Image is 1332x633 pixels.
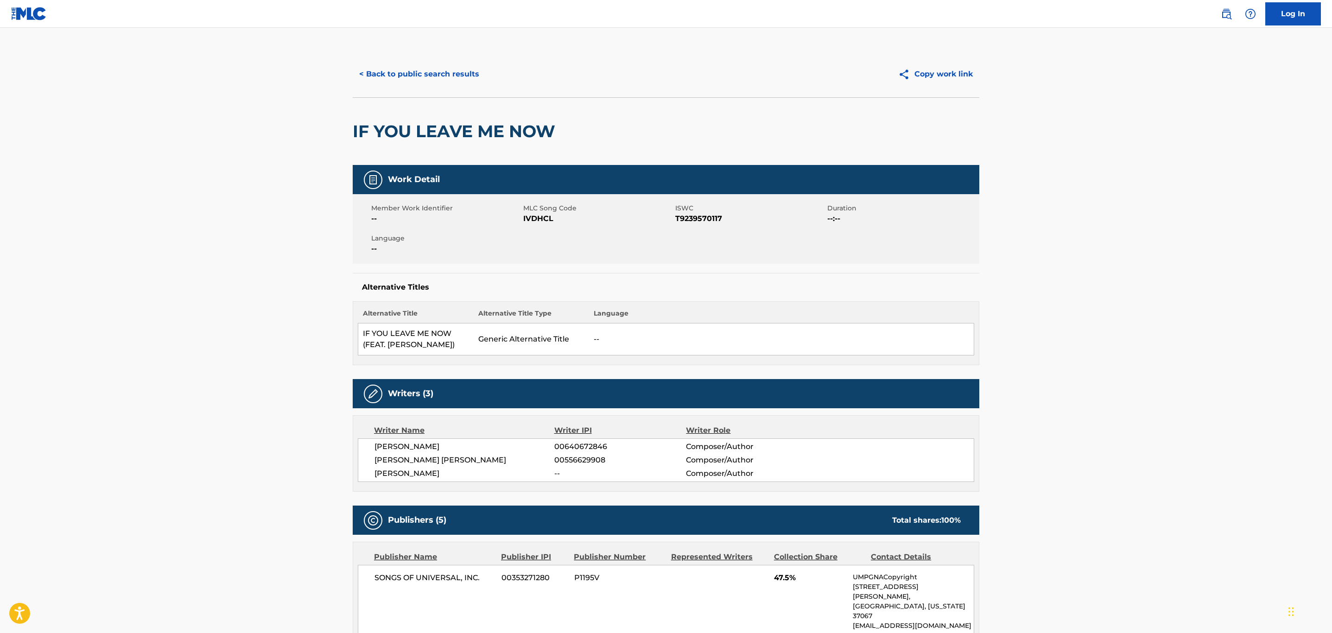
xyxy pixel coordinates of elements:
[1265,2,1321,25] a: Log In
[675,203,825,213] span: ISWC
[371,243,521,254] span: --
[523,213,673,224] span: IVDHCL
[853,621,974,631] p: [EMAIL_ADDRESS][DOMAIN_NAME]
[774,572,846,583] span: 47.5%
[589,309,974,323] th: Language
[374,425,554,436] div: Writer Name
[1245,8,1256,19] img: help
[388,515,446,525] h5: Publishers (5)
[374,551,494,563] div: Publisher Name
[474,323,589,355] td: Generic Alternative Title
[368,174,379,185] img: Work Detail
[827,213,977,224] span: --:--
[554,468,686,479] span: --
[853,572,974,582] p: UMPGNACopyright
[11,7,47,20] img: MLC Logo
[774,551,864,563] div: Collection Share
[853,582,974,601] p: [STREET_ADDRESS][PERSON_NAME],
[368,515,379,526] img: Publishers
[574,551,664,563] div: Publisher Number
[362,283,970,292] h5: Alternative Titles
[686,455,806,466] span: Composer/Author
[574,572,664,583] span: P1195V
[1217,5,1236,23] a: Public Search
[353,63,486,86] button: < Back to public search results
[371,213,521,224] span: --
[1221,8,1232,19] img: search
[388,174,440,185] h5: Work Detail
[501,572,567,583] span: 00353271280
[358,323,474,355] td: IF YOU LEAVE ME NOW (FEAT. [PERSON_NAME])
[523,203,673,213] span: MLC Song Code
[1241,5,1260,23] div: Help
[374,468,554,479] span: [PERSON_NAME]
[371,234,521,243] span: Language
[1286,589,1332,633] iframe: Chat Widget
[358,309,474,323] th: Alternative Title
[1288,598,1294,626] div: Drag
[827,203,977,213] span: Duration
[371,203,521,213] span: Member Work Identifier
[554,425,686,436] div: Writer IPI
[388,388,433,399] h5: Writers (3)
[374,441,554,452] span: [PERSON_NAME]
[686,425,806,436] div: Writer Role
[686,441,806,452] span: Composer/Author
[374,572,495,583] span: SONGS OF UNIVERSAL, INC.
[898,69,914,80] img: Copy work link
[589,323,974,355] td: --
[941,516,961,525] span: 100 %
[871,551,961,563] div: Contact Details
[554,441,686,452] span: 00640672846
[374,455,554,466] span: [PERSON_NAME] [PERSON_NAME]
[368,388,379,399] img: Writers
[686,468,806,479] span: Composer/Author
[474,309,589,323] th: Alternative Title Type
[671,551,767,563] div: Represented Writers
[675,213,825,224] span: T9239570117
[853,601,974,621] p: [GEOGRAPHIC_DATA], [US_STATE] 37067
[353,121,560,142] h2: IF YOU LEAVE ME NOW
[892,515,961,526] div: Total shares:
[892,63,979,86] button: Copy work link
[554,455,686,466] span: 00556629908
[501,551,567,563] div: Publisher IPI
